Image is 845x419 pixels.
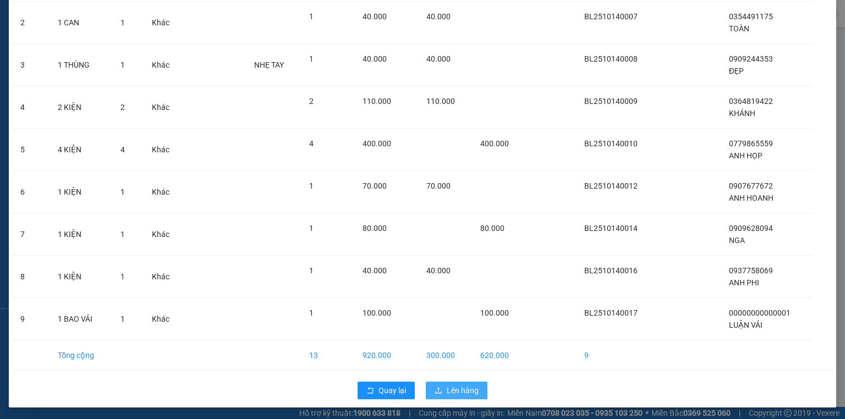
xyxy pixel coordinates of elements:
span: 110.000 [363,97,391,106]
span: 1 [120,60,125,69]
span: 70.000 [363,181,387,190]
span: 110.000 [426,97,455,106]
b: Nhà Xe Hà My [63,7,146,21]
span: 0909628094 [729,224,773,233]
td: Khác [143,298,184,340]
span: 1 [309,54,314,63]
td: 9 [12,298,49,340]
span: 80.000 [363,224,387,233]
td: Khác [143,256,184,298]
span: 40.000 [363,266,387,275]
li: 0946 508 595 [5,38,210,52]
td: 2 KIỆN [49,86,112,129]
span: BL2510140016 [584,266,638,275]
button: rollbackQuay lại [358,382,415,399]
td: 1 BAO VẢI [49,298,112,340]
td: 920.000 [354,340,418,371]
span: upload [435,387,442,395]
td: 7 [12,213,49,256]
span: environment [63,26,72,35]
span: 100.000 [480,308,509,317]
span: 70.000 [426,181,451,190]
td: Khác [143,171,184,213]
td: Khác [143,129,184,171]
span: 1 [309,308,314,317]
span: 40.000 [426,54,451,63]
td: 1 THÙNG [49,44,112,86]
span: 100.000 [363,308,391,317]
span: 2 [120,103,125,112]
td: 300.000 [418,340,471,371]
span: ĐẸP [729,67,744,75]
span: 1 [120,272,125,281]
span: 0779865559 [729,139,773,148]
span: TOÀN [729,24,749,33]
span: 0364819422 [729,97,773,106]
td: 1 KIỆN [49,213,112,256]
span: ANH HỌP [729,151,762,160]
span: 4 [309,139,314,148]
button: uploadLên hàng [426,382,487,399]
span: 40.000 [426,12,451,21]
td: Khác [143,2,184,44]
span: 1 [120,18,125,27]
td: 1 KIỆN [49,171,112,213]
span: 0354491175 [729,12,773,21]
span: 40.000 [426,266,451,275]
span: 400.000 [480,139,509,148]
span: KHÁNH [729,109,755,118]
span: 1 [309,12,314,21]
span: LUẬN VẢI [729,321,762,329]
td: 13 [300,340,354,371]
span: 0909244353 [729,54,773,63]
span: NGA [729,236,745,245]
td: 4 [12,86,49,129]
span: rollback [366,387,374,395]
span: 1 [309,181,314,190]
span: BL2510140012 [584,181,638,190]
td: Khác [143,44,184,86]
td: 3 [12,44,49,86]
b: GỬI : Bến Xe Bạc Liêu [5,69,153,87]
td: 2 [12,2,49,44]
span: 40.000 [363,54,387,63]
span: phone [63,40,72,49]
span: 1 [309,224,314,233]
span: BL2510140007 [584,12,638,21]
span: Lên hàng [447,384,479,396]
td: 8 [12,256,49,298]
span: 1 [120,188,125,196]
td: 4 KIỆN [49,129,112,171]
span: 1 [309,266,314,275]
span: 00000000000001 [729,308,791,317]
span: 0937758069 [729,266,773,275]
span: Quay lại [378,384,406,396]
span: 1 [120,315,125,323]
span: BL2510140010 [584,139,638,148]
span: BL2510140009 [584,97,638,106]
td: 1 CAN [49,2,112,44]
span: BL2510140017 [584,308,638,317]
td: Khác [143,86,184,129]
td: 620.000 [471,340,525,371]
td: Tổng cộng [49,340,112,371]
span: 80.000 [480,224,504,233]
span: 1 [120,230,125,239]
td: 9 [575,340,659,371]
span: NHẸ TAY [254,60,284,69]
span: ANH HOANH [729,194,773,202]
li: 995 [PERSON_NAME] [5,24,210,38]
span: 4 [120,145,125,154]
td: 5 [12,129,49,171]
span: 0907677672 [729,181,773,190]
td: Khác [143,213,184,256]
td: 6 [12,171,49,213]
span: 40.000 [363,12,387,21]
span: 2 [309,97,314,106]
span: BL2510140008 [584,54,638,63]
td: 1 KIỆN [49,256,112,298]
span: 400.000 [363,139,391,148]
span: BL2510140014 [584,224,638,233]
span: ANH PHI [729,278,759,287]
